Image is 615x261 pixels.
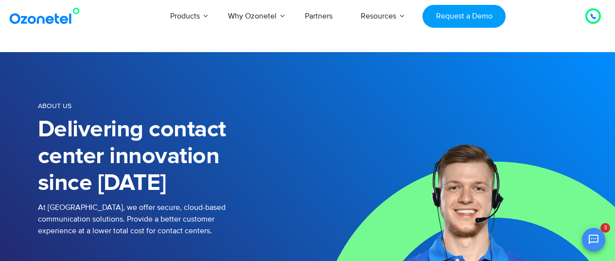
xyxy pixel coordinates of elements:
a: Request a Demo [422,5,506,28]
h1: Delivering contact center innovation since [DATE] [38,116,308,197]
button: Open chat [582,228,605,251]
p: At [GEOGRAPHIC_DATA], we offer secure, cloud-based communication solutions. Provide a better cust... [38,202,308,237]
span: About us [38,102,71,110]
span: 3 [600,223,610,233]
